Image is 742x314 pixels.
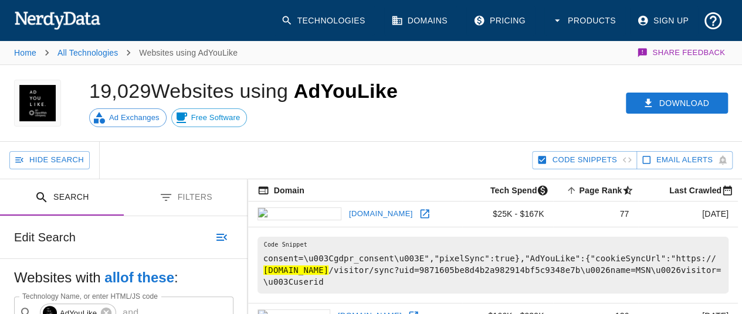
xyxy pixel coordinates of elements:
span: The estimated minimum and maximum annual tech spend each webpage has, based on the free, freemium... [475,183,554,197]
a: Domains [384,6,457,36]
button: Hide Code Snippets [532,151,636,169]
a: [DOMAIN_NAME] [346,205,416,223]
h5: Websites with : [14,268,233,287]
span: Sign up to track newly added websites and receive email alerts. [656,153,713,167]
span: A page popularity ranking based on a domain's backlinks. Smaller numbers signal more popular doma... [564,183,638,197]
span: The registered domain name (i.e. "nerdydata.com"). [258,183,304,197]
button: Filters [124,179,248,216]
img: NerdyData.com [14,8,100,32]
button: Share Feedback [635,41,728,64]
img: AdYouLike logo [19,80,56,127]
pre: consent=\u003Cgdpr_consent\u003E","pixelSync":true},"AdYouLike":{"cookieSyncUrl":"https:// /visit... [258,237,729,293]
span: Hide Code Snippets [552,153,616,167]
a: Ad Exchanges [89,108,167,127]
td: $25K - $167K [462,202,553,227]
span: AdYouLike [294,80,398,102]
button: Support and Documentation [698,6,728,36]
a: Pricing [466,6,535,36]
a: Home [14,48,36,57]
p: Websites using AdYouLike [139,47,238,59]
button: Products [544,6,625,36]
img: msn.com icon [258,207,341,220]
span: Free Software [185,112,247,124]
td: 77 [553,202,638,227]
hl: [DOMAIN_NAME] [263,265,329,275]
nav: breadcrumb [14,41,238,64]
button: Sign up to track newly added websites and receive email alerts. [636,151,733,169]
a: All Technologies [57,48,118,57]
td: [DATE] [638,202,738,227]
h6: Edit Search [14,228,76,247]
a: Sign Up [630,6,698,36]
span: Most recent date this website was successfully crawled [654,183,738,197]
span: Ad Exchanges [103,112,166,124]
button: Download [626,93,728,114]
label: Technology Name, or enter HTML/JS code [22,291,158,301]
button: Hide Search [9,151,90,169]
h1: 19,029 Websites using [89,80,398,102]
a: Open msn.com in new window [416,205,433,223]
b: all of these [104,269,174,285]
a: Technologies [274,6,375,36]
